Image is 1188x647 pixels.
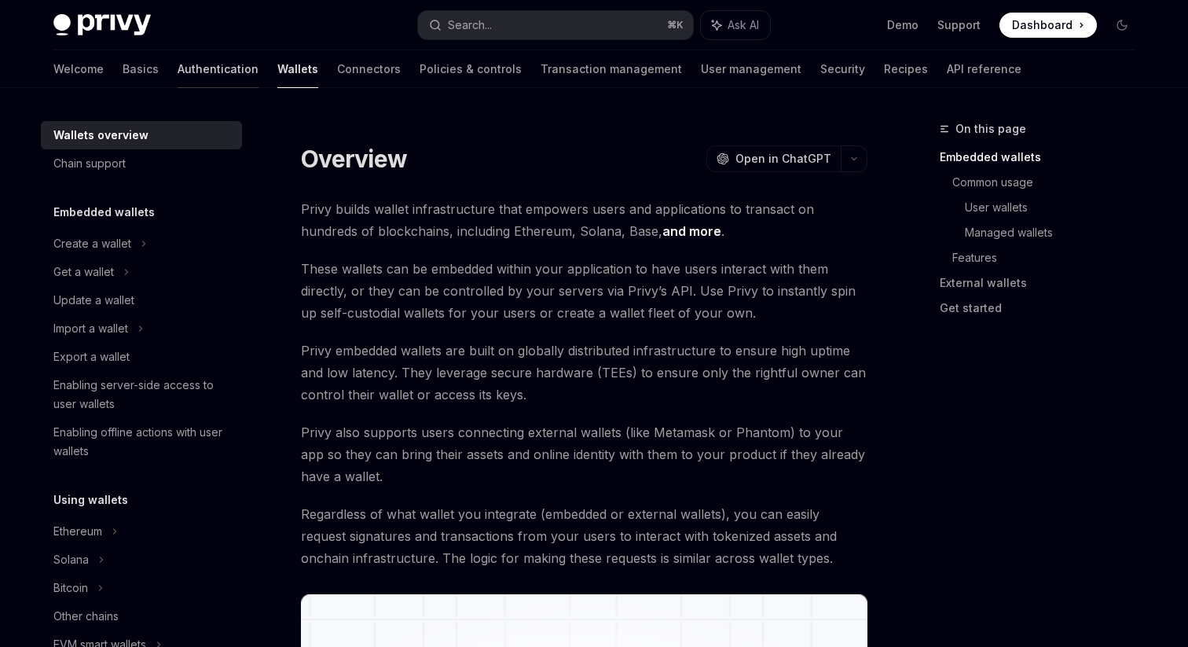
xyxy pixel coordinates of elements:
span: These wallets can be embedded within your application to have users interact with them directly, ... [301,258,867,324]
a: Managed wallets [965,220,1147,245]
a: Support [937,17,981,33]
a: and more [662,223,721,240]
button: Search...⌘K [418,11,693,39]
button: Open in ChatGPT [706,145,841,172]
a: Basics [123,50,159,88]
a: Connectors [337,50,401,88]
a: User management [701,50,801,88]
a: Welcome [53,50,104,88]
a: Transaction management [541,50,682,88]
button: Toggle dark mode [1109,13,1135,38]
a: Dashboard [999,13,1097,38]
a: Authentication [178,50,258,88]
a: Enabling server-side access to user wallets [41,371,242,418]
span: Open in ChatGPT [735,151,831,167]
div: Chain support [53,154,126,173]
div: Search... [448,16,492,35]
a: Security [820,50,865,88]
a: Enabling offline actions with user wallets [41,418,242,465]
a: Other chains [41,602,242,630]
div: Import a wallet [53,319,128,338]
h5: Using wallets [53,491,128,509]
div: Create a wallet [53,234,131,253]
span: On this page [955,119,1026,138]
span: Privy also supports users connecting external wallets (like Metamask or Phantom) to your app so t... [301,421,867,487]
div: Enabling offline actions with user wallets [53,423,233,461]
div: Export a wallet [53,347,130,366]
a: API reference [947,50,1021,88]
span: ⌘ K [667,19,684,31]
div: Bitcoin [53,579,88,597]
a: External wallets [940,270,1147,296]
span: Dashboard [1012,17,1072,33]
a: Update a wallet [41,286,242,314]
span: Ask AI [728,17,759,33]
div: Get a wallet [53,263,114,281]
a: Export a wallet [41,343,242,371]
div: Other chains [53,607,119,626]
span: Regardless of what wallet you integrate (embedded or external wallets), you can easily request si... [301,503,867,569]
span: Privy embedded wallets are built on globally distributed infrastructure to ensure high uptime and... [301,340,867,406]
span: Privy builds wallet infrastructure that empowers users and applications to transact on hundreds o... [301,198,867,242]
a: Wallets [277,50,318,88]
a: User wallets [965,195,1147,220]
img: dark logo [53,14,151,36]
a: Get started [940,296,1147,321]
div: Solana [53,550,89,569]
a: Features [952,245,1147,270]
a: Demo [887,17,918,33]
a: Policies & controls [420,50,522,88]
a: Wallets overview [41,121,242,149]
a: Common usage [952,170,1147,195]
div: Wallets overview [53,126,148,145]
div: Ethereum [53,522,102,541]
div: Enabling server-side access to user wallets [53,376,233,414]
a: Chain support [41,149,242,178]
h5: Embedded wallets [53,203,155,222]
div: Update a wallet [53,291,134,310]
a: Recipes [884,50,928,88]
h1: Overview [301,145,407,173]
button: Ask AI [701,11,770,39]
a: Embedded wallets [940,145,1147,170]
